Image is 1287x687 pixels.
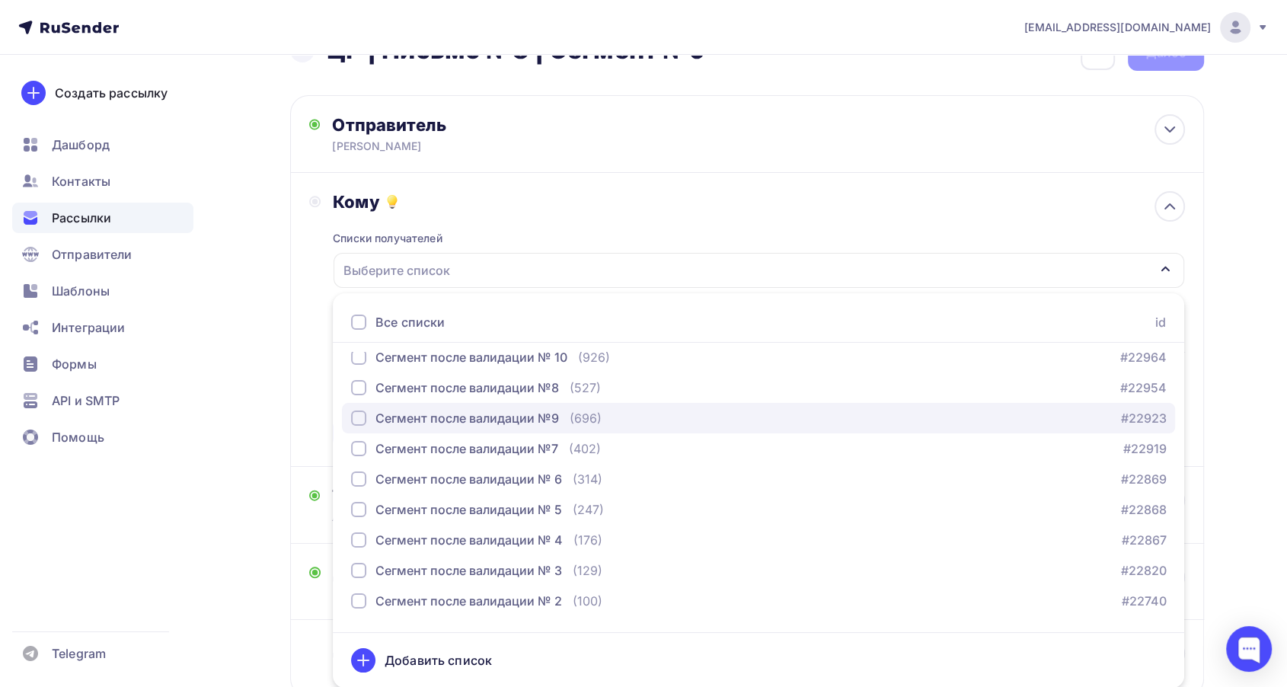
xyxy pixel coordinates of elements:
[1121,500,1167,519] a: #22868
[570,379,601,397] div: (527)
[1123,439,1167,458] a: #22919
[375,592,562,610] div: Сегмент после валидации № 2
[52,282,110,300] span: Шаблоны
[578,348,610,366] div: (926)
[337,257,456,284] div: Выберите список
[1122,592,1167,610] a: #22740
[375,500,562,519] div: Сегмент после валидации № 5
[375,409,559,427] div: Сегмент после валидации №9
[52,172,110,190] span: Контакты
[375,470,562,488] div: Сегмент после валидации № 6
[1155,313,1166,331] div: id
[573,470,602,488] div: (314)
[1121,409,1167,427] a: #22923
[375,531,563,549] div: Сегмент после валидации № 4
[375,622,508,641] div: Тест для сотрудников
[332,114,662,136] div: Отправитель
[52,245,133,264] span: Отправители
[333,231,442,246] div: Списки получателей
[573,531,602,549] div: (176)
[570,409,602,427] div: (696)
[52,136,110,154] span: Дашборд
[12,203,193,233] a: Рассылки
[1120,348,1167,366] a: #22964
[52,209,111,227] span: Рассылки
[569,439,601,458] div: (402)
[519,622,535,641] div: (4)
[1024,12,1269,43] a: [EMAIL_ADDRESS][DOMAIN_NAME]
[12,349,193,379] a: Формы
[55,84,168,102] div: Создать рассылку
[1024,20,1211,35] span: [EMAIL_ADDRESS][DOMAIN_NAME]
[573,561,602,580] div: (129)
[375,348,567,366] div: Сегмент после валидации № 10
[52,355,97,373] span: Формы
[52,391,120,410] span: API и SMTP
[12,276,193,306] a: Шаблоны
[333,252,1184,289] button: Выберите список
[52,428,104,446] span: Помощь
[12,166,193,197] a: Контакты
[333,191,1184,212] div: Кому
[12,129,193,160] a: Дашборд
[332,139,629,154] div: [PERSON_NAME]
[1122,531,1167,549] a: #22867
[375,561,562,580] div: Сегмент после валидации № 3
[52,318,125,337] span: Интеграции
[12,239,193,270] a: Отправители
[375,379,559,397] div: Сегмент после валидации №8
[385,651,492,669] div: Добавить список
[375,313,445,331] div: Все списки
[52,644,106,663] span: Telegram
[1121,470,1167,488] a: #22869
[1126,622,1167,641] a: #20131
[573,500,604,519] div: (247)
[1120,379,1167,397] a: #22954
[375,439,558,458] div: Сегмент после валидации №7
[1121,561,1167,580] a: #22820
[573,592,602,610] div: (100)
